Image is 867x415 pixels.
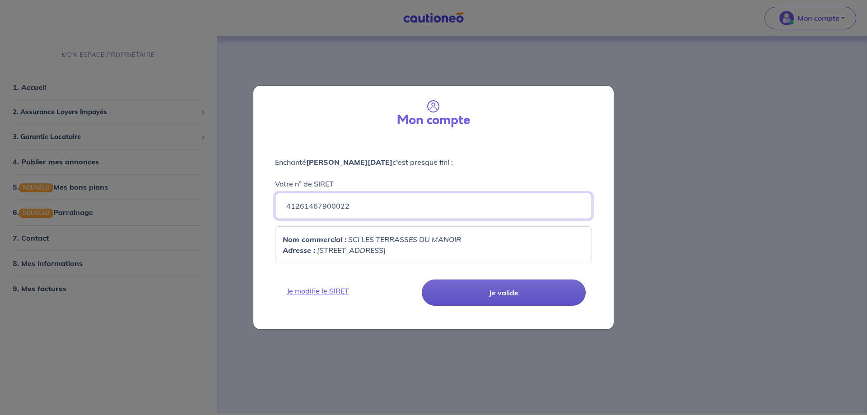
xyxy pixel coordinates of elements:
[317,246,386,255] em: [STREET_ADDRESS]
[275,157,592,168] p: Enchanté c'est presque fini :
[422,280,586,306] button: Je valide
[281,285,418,296] a: Je modifie le SIRET
[283,246,315,255] strong: Adresse :
[397,113,470,128] h3: Mon compte
[275,193,592,219] input: Ex : 4356797535
[275,178,334,189] p: Votre n° de SIRET
[283,235,346,244] strong: Nom commercial :
[348,235,461,244] em: SCI LES TERRASSES DU MANOIR
[306,158,392,167] strong: [PERSON_NAME][DATE]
